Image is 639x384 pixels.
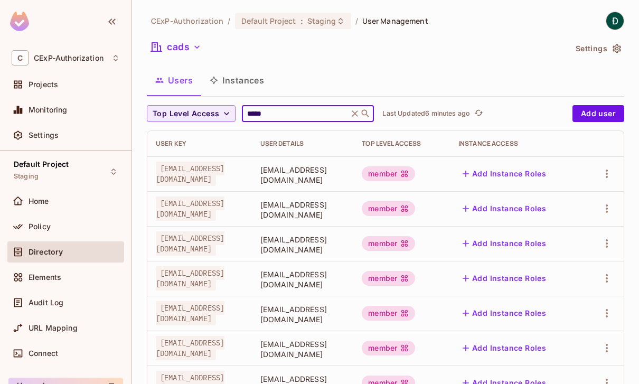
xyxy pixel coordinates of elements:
[362,341,415,355] div: member
[458,270,550,287] button: Add Instance Roles
[260,165,345,185] span: [EMAIL_ADDRESS][DOMAIN_NAME]
[362,271,415,286] div: member
[241,16,296,26] span: Default Project
[147,105,236,122] button: Top Level Access
[382,109,470,118] p: Last Updated 6 minutes ago
[29,197,49,205] span: Home
[153,107,219,120] span: Top Level Access
[458,200,550,217] button: Add Instance Roles
[34,54,104,62] span: Workspace: CExP-Authorization
[606,12,624,30] img: Đình Phú Nguyễn
[362,201,415,216] div: member
[29,298,63,307] span: Audit Log
[362,139,441,148] div: Top Level Access
[260,269,345,289] span: [EMAIL_ADDRESS][DOMAIN_NAME]
[201,67,272,93] button: Instances
[307,16,336,26] span: Staging
[572,105,624,122] button: Add user
[458,235,550,252] button: Add Instance Roles
[156,336,224,360] span: [EMAIL_ADDRESS][DOMAIN_NAME]
[29,273,61,282] span: Elements
[29,222,51,231] span: Policy
[260,139,345,148] div: User Details
[458,165,550,182] button: Add Instance Roles
[29,80,58,89] span: Projects
[355,16,358,26] li: /
[14,172,39,181] span: Staging
[458,305,550,322] button: Add Instance Roles
[14,160,69,168] span: Default Project
[362,236,415,251] div: member
[29,106,68,114] span: Monitoring
[470,107,485,120] span: Click to refresh data
[458,340,550,357] button: Add Instance Roles
[458,139,574,148] div: Instance Access
[156,139,243,148] div: User Key
[29,324,78,332] span: URL Mapping
[156,162,224,186] span: [EMAIL_ADDRESS][DOMAIN_NAME]
[300,17,304,25] span: :
[362,16,428,26] span: User Management
[156,231,224,256] span: [EMAIL_ADDRESS][DOMAIN_NAME]
[29,349,58,358] span: Connect
[10,12,29,31] img: SReyMgAAAABJRU5ErkJggg==
[147,39,205,55] button: cads
[571,40,624,57] button: Settings
[260,235,345,255] span: [EMAIL_ADDRESS][DOMAIN_NAME]
[472,107,485,120] button: refresh
[362,306,415,321] div: member
[474,108,483,119] span: refresh
[12,50,29,65] span: C
[260,304,345,324] span: [EMAIL_ADDRESS][DOMAIN_NAME]
[147,67,201,93] button: Users
[362,166,415,181] div: member
[228,16,230,26] li: /
[151,16,223,26] span: the active workspace
[260,200,345,220] span: [EMAIL_ADDRESS][DOMAIN_NAME]
[156,301,224,325] span: [EMAIL_ADDRESS][DOMAIN_NAME]
[260,339,345,359] span: [EMAIL_ADDRESS][DOMAIN_NAME]
[29,131,59,139] span: Settings
[156,196,224,221] span: [EMAIL_ADDRESS][DOMAIN_NAME]
[156,266,224,291] span: [EMAIL_ADDRESS][DOMAIN_NAME]
[29,248,63,256] span: Directory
